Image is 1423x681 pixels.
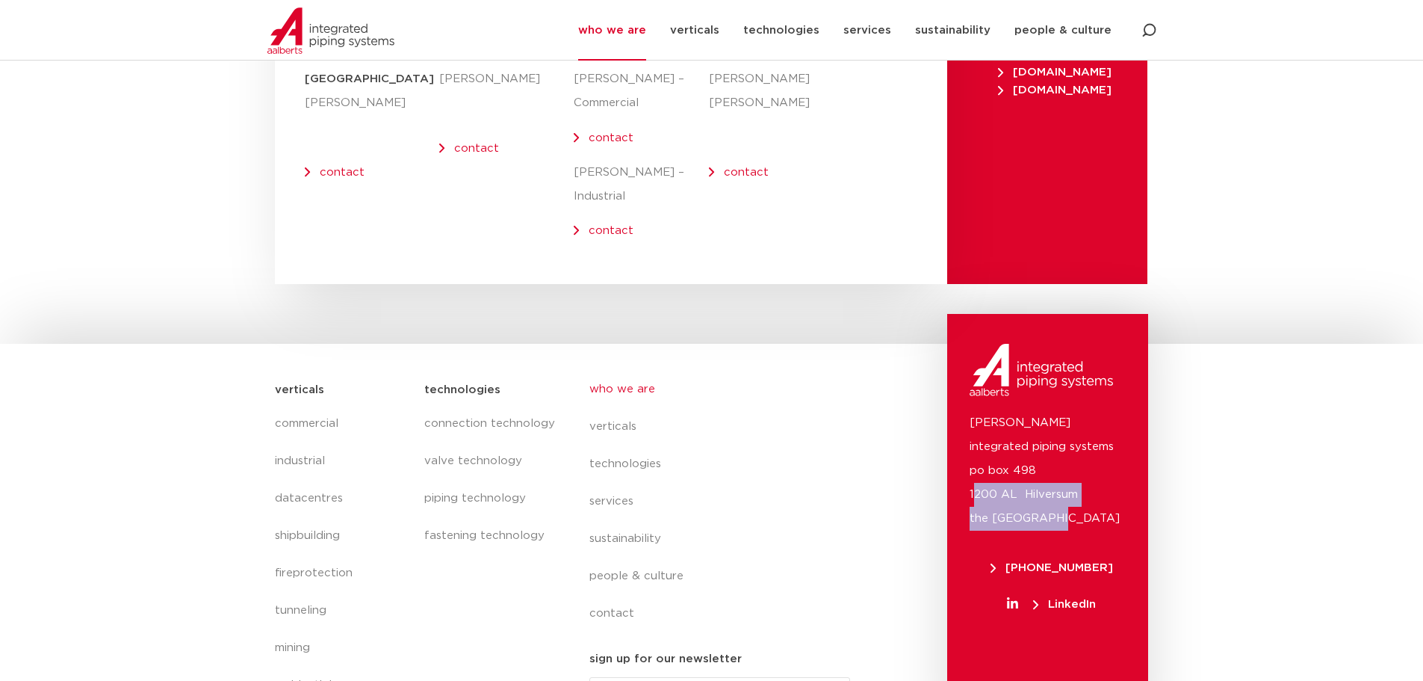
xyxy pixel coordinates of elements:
[709,67,790,115] p: [PERSON_NAME] [PERSON_NAME]
[589,371,863,408] a: who we are
[275,405,410,443] a: commercial
[275,555,410,592] a: fireprotection
[992,84,1117,96] a: [DOMAIN_NAME]
[589,408,863,446] a: verticals
[1033,599,1096,610] span: LinkedIn
[589,647,742,671] h5: sign up for our newsletter
[424,480,559,517] a: piping technology
[424,378,500,402] h5: technologies
[424,405,559,443] a: connection technology
[574,67,708,115] p: [PERSON_NAME] – Commercial
[424,443,559,480] a: valve technology
[574,161,708,209] p: [PERSON_NAME] – Industrial
[970,599,1133,610] a: LinkedIn
[992,67,1117,78] a: [DOMAIN_NAME]
[454,143,499,154] a: contact
[998,67,1112,78] span: [DOMAIN_NAME]
[589,371,863,632] nav: Menu
[589,483,863,520] a: services
[724,167,769,178] a: contact
[305,91,439,115] p: [PERSON_NAME]
[589,520,863,558] a: sustainability
[439,67,574,91] p: [PERSON_NAME]
[589,225,633,236] a: contact
[589,446,863,483] a: technologies
[275,517,410,555] a: shipbuilding
[589,558,863,595] a: people & culture
[275,443,410,480] a: industrial
[589,595,863,632] a: contact
[424,517,559,555] a: fastening technology
[275,378,324,402] h5: verticals
[589,132,633,144] a: contact
[320,167,365,178] a: contact
[970,411,1126,531] p: [PERSON_NAME] integrated piping systems po box 498 1200 AL Hilversum the [GEOGRAPHIC_DATA]
[998,84,1112,96] span: [DOMAIN_NAME]
[970,562,1133,573] a: [PHONE_NUMBER]
[275,592,410,629] a: tunneling
[275,629,410,667] a: mining
[424,405,559,555] nav: Menu
[990,562,1113,573] span: [PHONE_NUMBER]
[275,480,410,517] a: datacentres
